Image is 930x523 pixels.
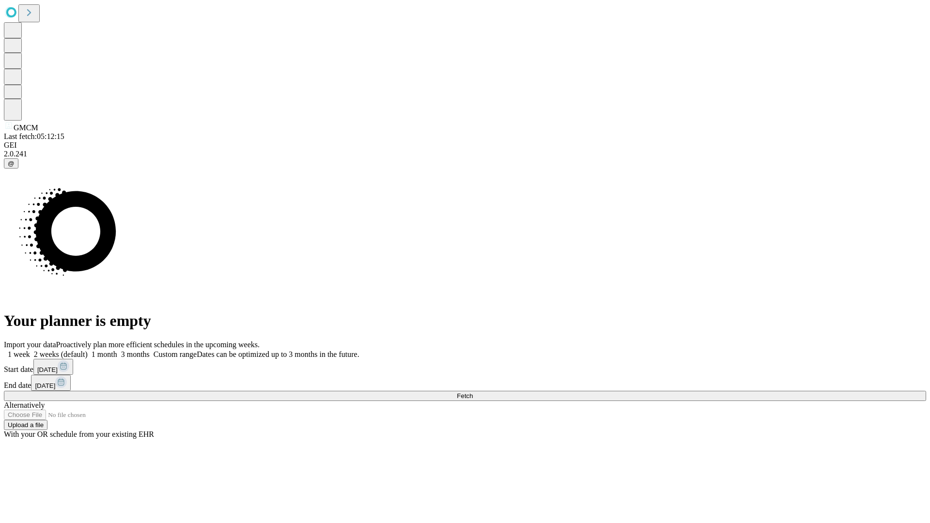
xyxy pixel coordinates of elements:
[56,340,260,349] span: Proactively plan more efficient schedules in the upcoming weeks.
[4,391,926,401] button: Fetch
[33,359,73,375] button: [DATE]
[8,160,15,167] span: @
[4,141,926,150] div: GEI
[457,392,473,400] span: Fetch
[154,350,197,358] span: Custom range
[4,150,926,158] div: 2.0.241
[35,382,55,389] span: [DATE]
[197,350,359,358] span: Dates can be optimized up to 3 months in the future.
[14,123,38,132] span: GMCM
[4,420,47,430] button: Upload a file
[4,375,926,391] div: End date
[4,340,56,349] span: Import your data
[4,312,926,330] h1: Your planner is empty
[4,401,45,409] span: Alternatively
[4,359,926,375] div: Start date
[31,375,71,391] button: [DATE]
[8,350,30,358] span: 1 week
[121,350,150,358] span: 3 months
[4,430,154,438] span: With your OR schedule from your existing EHR
[92,350,117,358] span: 1 month
[4,158,18,169] button: @
[4,132,64,140] span: Last fetch: 05:12:15
[37,366,58,373] span: [DATE]
[34,350,88,358] span: 2 weeks (default)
